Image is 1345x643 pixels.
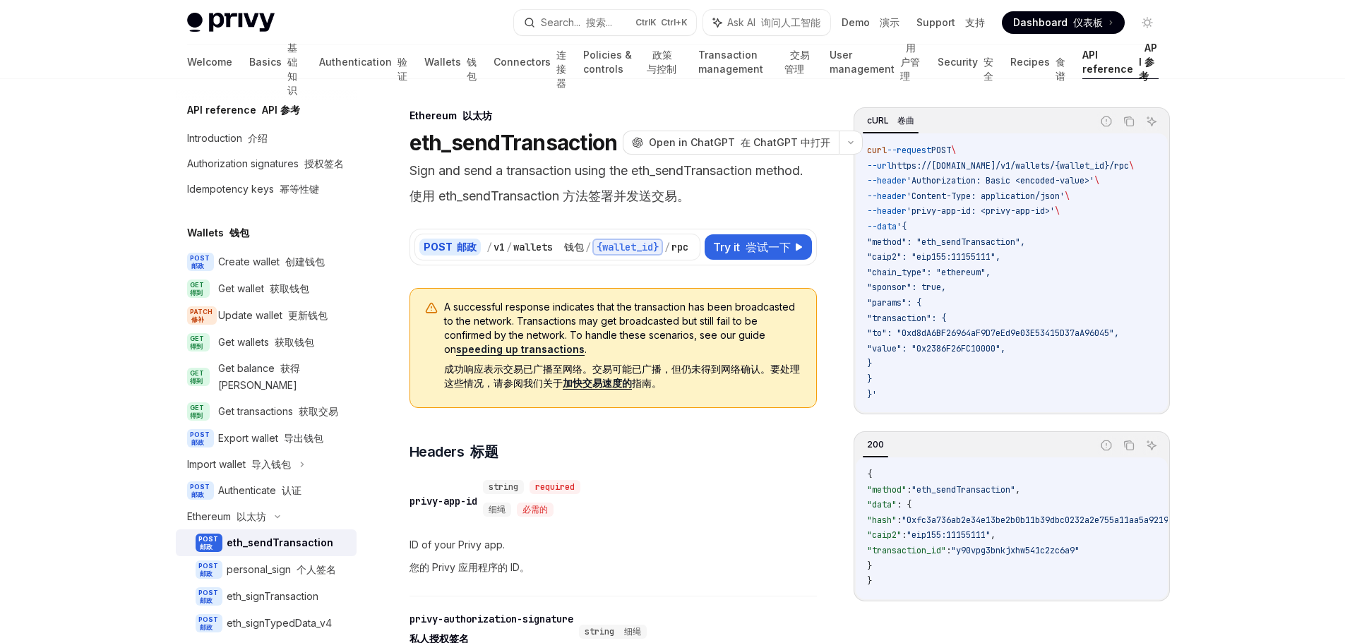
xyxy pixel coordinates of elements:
[867,221,897,232] span: --data
[410,442,498,462] span: Headers
[867,191,907,202] span: --header
[624,626,641,637] font: 细绳
[410,130,618,155] h1: eth_sendTransaction
[297,563,336,575] font: 个人签名
[1097,112,1116,131] button: Report incorrect code
[1073,16,1103,28] font: 仪表板
[649,136,830,150] span: Open in ChatGPT
[867,236,1025,248] span: "method": "eth_sendTransaction",
[176,302,357,329] a: PATCH 修补Update wallet 更新钱包
[1129,160,1134,172] span: \
[563,377,632,390] a: 加快交易速度的
[506,240,512,254] div: /
[218,253,325,270] div: Create wallet
[907,484,911,495] span: :
[218,430,323,447] div: Export wallet
[275,336,314,348] font: 获取钱包
[902,515,1238,526] span: "0xfc3a736ab2e34e13be2b0b11b39dbc0232a2e755a11aa5a9219890d3b2c6c7d8"
[419,239,481,256] div: POST
[867,160,892,172] span: --url
[1082,45,1159,79] a: API reference API 参考
[867,343,1005,354] span: "value": "0x2386F26FC10000",
[867,484,907,495] span: "method"
[991,529,996,541] span: ,
[867,251,1000,263] span: "caip2": "eip155:11155111",
[262,104,300,116] font: API 参考
[424,301,438,316] svg: Warning
[444,363,800,390] font: 成功响应表示交易已广播至网络。交易可能已广播，但仍未得到网络确认。要处理这些情况，请参阅我们关于 指南。
[187,130,268,147] div: Introduction
[897,515,902,526] span: :
[867,529,902,541] span: "caip2"
[237,510,266,522] font: 以太坊
[176,477,357,504] a: POST 邮政Authenticate 认证
[270,282,309,294] font: 获取钱包
[299,405,338,417] font: 获取交易
[176,356,357,398] a: GET 得到Get balance 获得[PERSON_NAME]
[513,240,584,254] div: wallets
[1120,436,1138,455] button: Copy the contents from the code block
[424,45,477,79] a: Wallets 钱包
[176,151,357,176] a: Authorization signatures 授权签名
[218,482,301,499] div: Authenticate
[514,10,696,35] button: Search... 搜索...CtrlK Ctrl+K
[916,16,985,30] a: Support 支持
[187,508,266,525] div: Ethereum
[761,16,820,28] font: 询问人工智能
[746,240,791,254] font: 尝试一下
[187,333,210,351] span: GET
[1015,484,1020,495] span: ,
[1056,56,1065,82] font: 食谱
[176,583,357,610] a: POST 邮政eth_signTransaction
[200,623,213,631] font: 邮政
[867,515,897,526] span: "hash"
[867,358,872,369] span: }
[664,240,670,254] div: /
[530,480,580,494] div: required
[304,157,344,169] font: 授权签名
[190,289,203,296] font: 得到
[1142,436,1161,455] button: Ask AI
[191,438,204,446] font: 邮政
[635,17,688,28] span: Ctrl K
[867,297,921,308] span: "params": {
[867,327,1119,339] span: "to": "0xd8dA6BF26964aF9D7eEd9e03E53415D37aA96045",
[494,45,566,79] a: Connectors 连接器
[586,16,612,28] font: 搜索...
[191,491,204,498] font: 邮政
[218,360,348,394] div: Get balance
[867,545,946,556] span: "transaction_id"
[196,614,222,632] span: POST
[517,503,554,517] div: 必需的
[564,241,584,253] font: 钱包
[200,596,213,604] font: 邮政
[671,240,759,254] div: rpc
[741,136,830,148] font: 在 ChatGPT 中打开
[486,240,492,254] div: /
[227,588,318,605] div: eth_signTransaction
[592,239,663,256] div: {wallet_id}
[1097,436,1116,455] button: Report incorrect code
[863,112,919,129] div: cURL
[218,280,309,297] div: Get wallet
[457,241,477,253] font: 邮政
[284,432,323,444] font: 导出钱包
[951,145,956,156] span: \
[1010,45,1065,79] a: Recipes 食谱
[190,411,203,419] font: 得到
[227,561,336,578] div: personal_sign
[285,256,325,268] font: 创建钱包
[727,16,820,30] span: Ask AI
[319,45,407,79] a: Authentication 验证
[187,181,319,198] div: Idempotency keys
[200,543,213,551] font: 邮政
[1120,112,1138,131] button: Copy the contents from the code block
[965,16,985,28] font: 支持
[661,17,688,28] font: Ctrl+K
[444,300,802,396] span: A successful response indicates that the transaction has been broadcasted to the network. Transac...
[541,14,612,31] div: Search...
[196,534,222,552] span: POST
[249,45,303,79] a: Basics 基础知识
[187,429,214,447] span: POST
[863,436,888,453] div: 200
